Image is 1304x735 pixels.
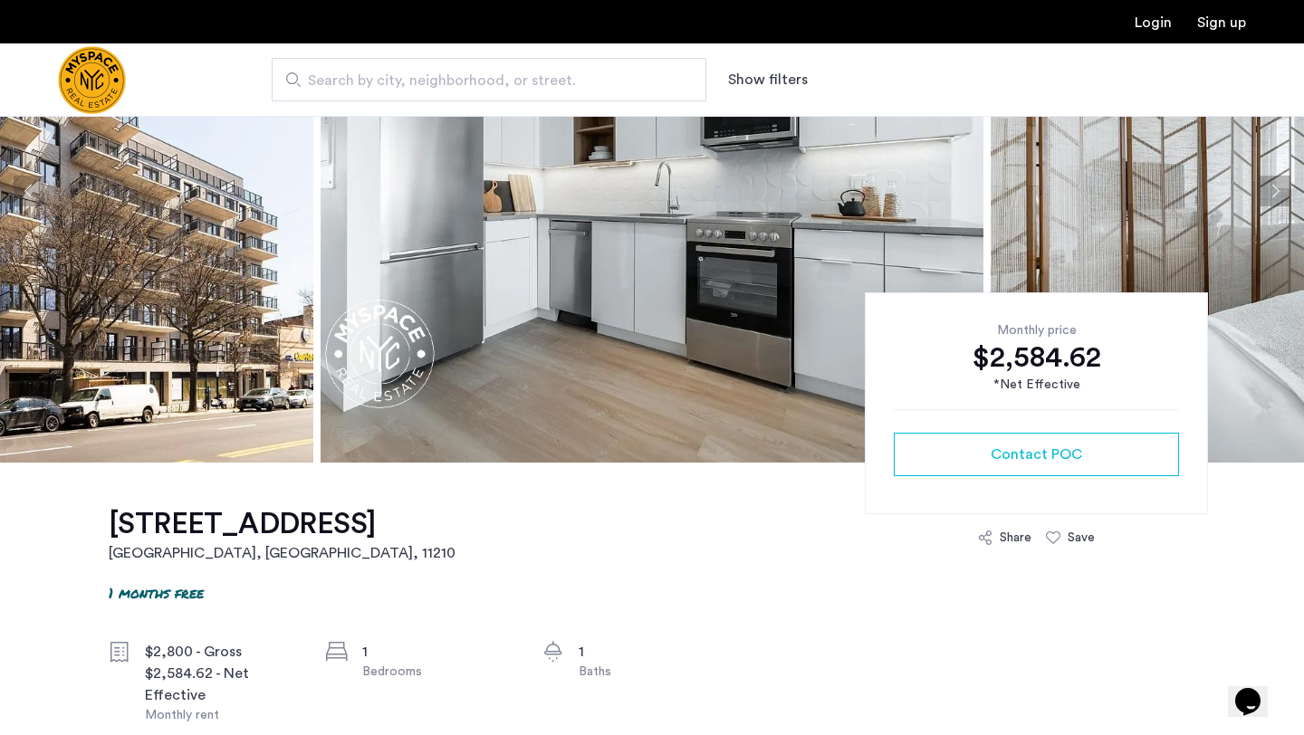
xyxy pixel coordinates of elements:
div: $2,584.62 - Net Effective [145,663,297,706]
h2: [GEOGRAPHIC_DATA], [GEOGRAPHIC_DATA] , 11210 [109,542,455,564]
h1: [STREET_ADDRESS] [109,506,455,542]
div: 1 [362,641,514,663]
div: Share [1000,529,1031,547]
div: *Net Effective [894,376,1179,395]
input: Apartment Search [272,58,706,101]
p: 1 months free [109,582,204,603]
div: Baths [579,663,731,681]
div: Monthly rent [145,706,297,724]
iframe: chat widget [1228,663,1286,717]
a: Login [1135,15,1172,30]
div: $2,800 - Gross [145,641,297,663]
span: Search by city, neighborhood, or street. [308,70,656,91]
div: Save [1068,529,1095,547]
button: Show or hide filters [728,69,808,91]
div: $2,584.62 [894,339,1179,376]
button: Previous apartment [14,176,44,206]
div: Monthly price [894,321,1179,339]
button: Next apartment [1260,176,1290,206]
a: Registration [1197,15,1246,30]
button: button [894,433,1179,476]
span: Contact POC [991,444,1082,465]
div: Bedrooms [362,663,514,681]
a: [STREET_ADDRESS][GEOGRAPHIC_DATA], [GEOGRAPHIC_DATA], 11210 [109,506,455,564]
img: logo [58,46,126,114]
div: 1 [579,641,731,663]
a: Cazamio Logo [58,46,126,114]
